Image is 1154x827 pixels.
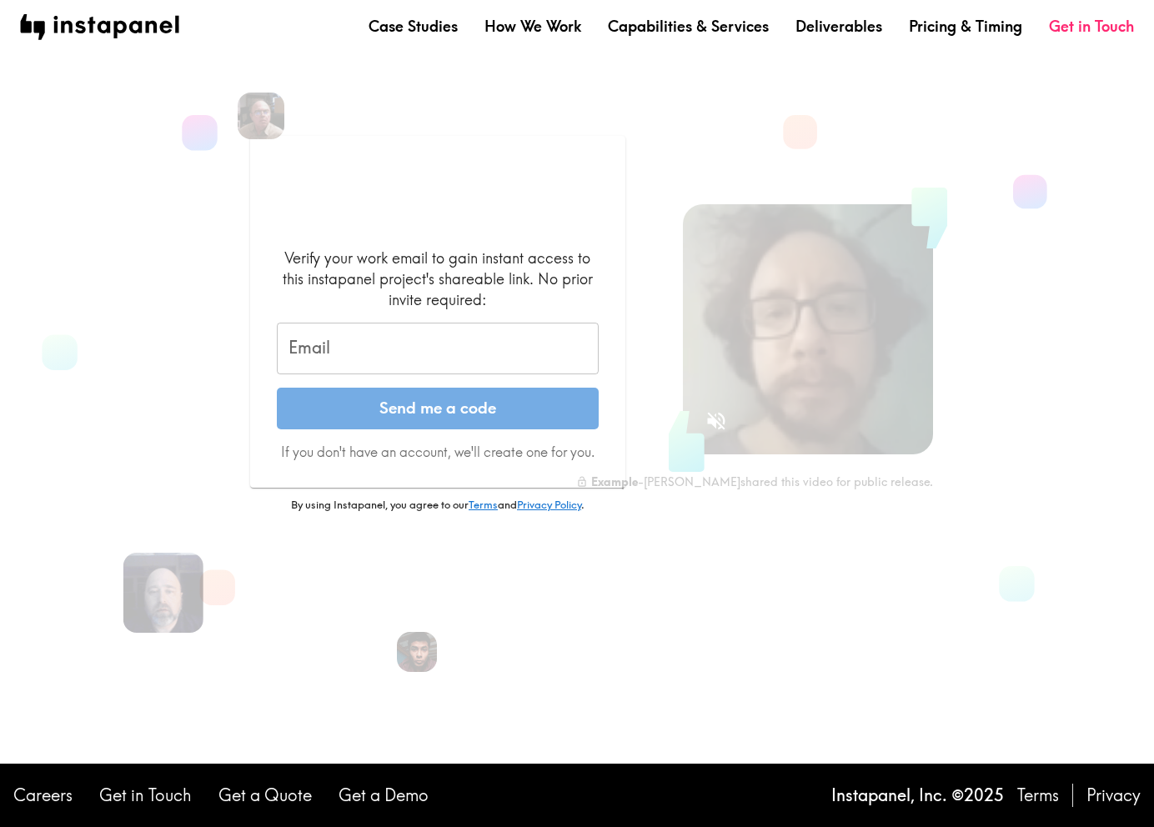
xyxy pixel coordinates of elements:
[13,784,73,807] a: Careers
[484,16,581,37] a: How We Work
[591,474,638,489] b: Example
[99,784,192,807] a: Get in Touch
[576,474,933,489] div: - [PERSON_NAME] shared this video for public release.
[238,93,284,139] img: Robert
[339,784,429,807] a: Get a Demo
[517,498,581,511] a: Privacy Policy
[1049,16,1134,37] a: Get in Touch
[831,784,1004,807] p: Instapanel, Inc. © 2025
[218,784,312,807] a: Get a Quote
[277,388,599,429] button: Send me a code
[1086,784,1141,807] a: Privacy
[909,16,1022,37] a: Pricing & Timing
[608,16,769,37] a: Capabilities & Services
[250,498,625,513] p: By using Instapanel, you agree to our and .
[1017,784,1059,807] a: Terms
[698,403,734,439] button: Sound is off
[397,632,437,672] img: Alfredo
[20,14,179,40] img: instapanel
[795,16,882,37] a: Deliverables
[277,443,599,461] p: If you don't have an account, we'll create one for you.
[277,248,599,309] div: Verify your work email to gain instant access to this instapanel project's shareable link. No pri...
[369,16,458,37] a: Case Studies
[469,498,498,511] a: Terms
[123,553,203,633] img: Aaron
